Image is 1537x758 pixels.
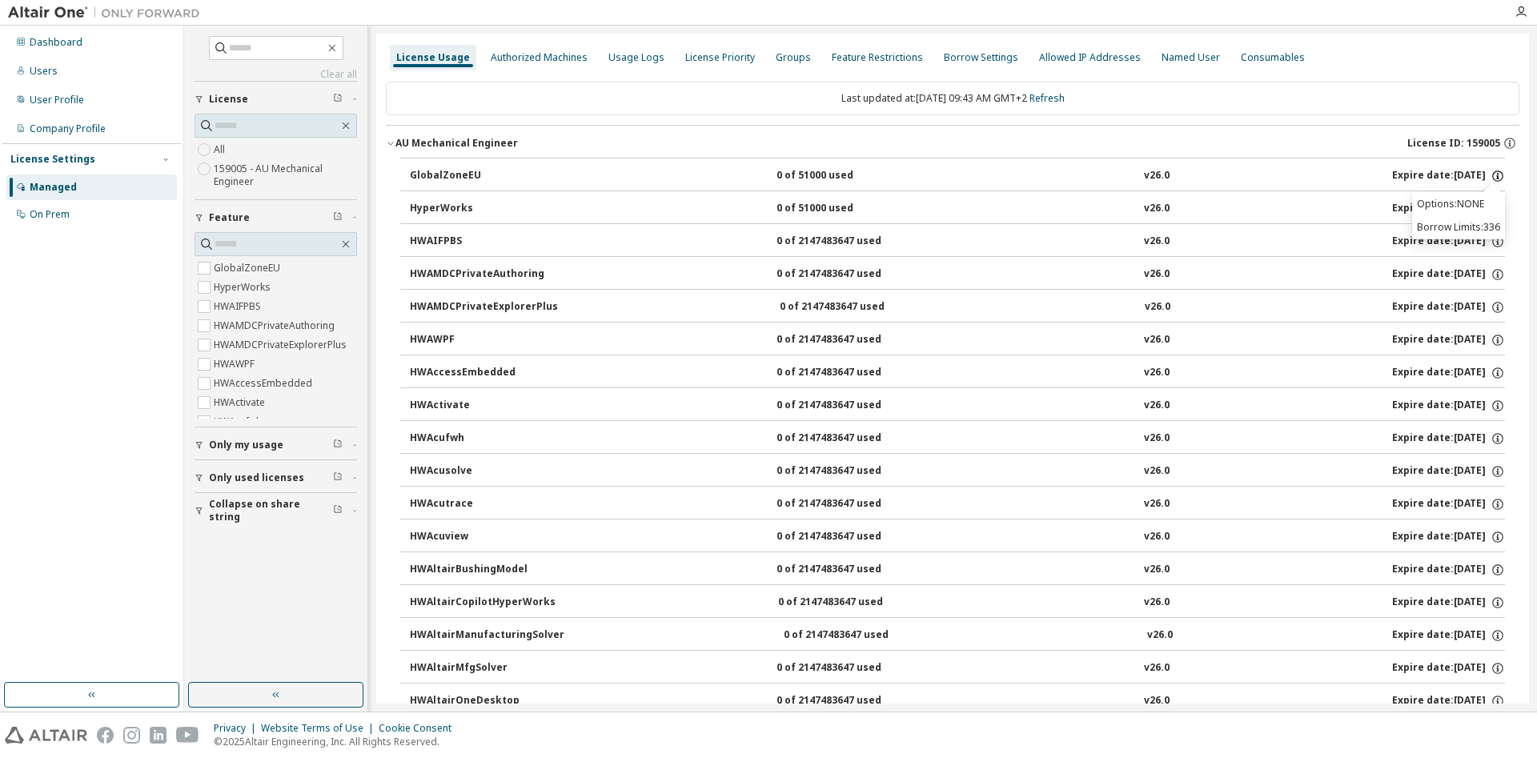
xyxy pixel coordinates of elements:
[214,374,315,393] label: HWAccessEmbedded
[780,300,924,315] div: 0 of 2147483647 used
[777,202,921,216] div: 0 of 51000 used
[1392,267,1505,282] div: Expire date: [DATE]
[410,235,554,249] div: HWAIFPBS
[386,126,1519,161] button: AU Mechanical EngineerLicense ID: 159005
[30,94,84,106] div: User Profile
[777,235,921,249] div: 0 of 2147483647 used
[1392,333,1505,347] div: Expire date: [DATE]
[784,628,928,643] div: 0 of 2147483647 used
[777,267,921,282] div: 0 of 2147483647 used
[491,51,588,64] div: Authorized Machines
[944,51,1018,64] div: Borrow Settings
[410,191,1505,227] button: HyperWorks0 of 51000 usedv26.0Expire date:[DATE]
[608,51,664,64] div: Usage Logs
[1144,202,1170,216] div: v26.0
[1144,694,1170,708] div: v26.0
[209,471,304,484] span: Only used licenses
[410,257,1505,292] button: HWAMDCPrivateAuthoring0 of 2147483647 usedv26.0Expire date:[DATE]
[1392,169,1505,183] div: Expire date: [DATE]
[333,471,343,484] span: Clear filter
[333,93,343,106] span: Clear filter
[10,153,95,166] div: License Settings
[1144,563,1170,577] div: v26.0
[209,439,283,451] span: Only my usage
[1144,596,1170,610] div: v26.0
[410,323,1505,358] button: HWAWPF0 of 2147483647 usedv26.0Expire date:[DATE]
[410,651,1505,686] button: HWAltairMfgSolver0 of 2147483647 usedv26.0Expire date:[DATE]
[214,278,274,297] label: HyperWorks
[410,355,1505,391] button: HWAccessEmbedded0 of 2147483647 usedv26.0Expire date:[DATE]
[410,596,556,610] div: HWAltairCopilotHyperWorks
[410,431,554,446] div: HWAcufwh
[1144,530,1170,544] div: v26.0
[410,519,1505,555] button: HWAcuview0 of 2147483647 usedv26.0Expire date:[DATE]
[214,140,228,159] label: All
[410,300,558,315] div: HWAMDCPrivateExplorerPlus
[410,202,554,216] div: HyperWorks
[777,530,921,544] div: 0 of 2147483647 used
[1147,628,1173,643] div: v26.0
[209,211,250,224] span: Feature
[410,563,554,577] div: HWAltairBushingModel
[410,454,1505,489] button: HWAcusolve0 of 2147483647 usedv26.0Expire date:[DATE]
[379,722,461,735] div: Cookie Consent
[410,333,554,347] div: HWAWPF
[777,366,921,380] div: 0 of 2147483647 used
[150,727,167,744] img: linkedin.svg
[1392,464,1505,479] div: Expire date: [DATE]
[214,159,357,191] label: 159005 - AU Mechanical Engineer
[214,355,258,374] label: HWAWPF
[410,661,554,676] div: HWAltairMfgSolver
[1144,366,1170,380] div: v26.0
[209,498,333,523] span: Collapse on share string
[1392,399,1505,413] div: Expire date: [DATE]
[214,259,283,278] label: GlobalZoneEU
[777,464,921,479] div: 0 of 2147483647 used
[410,290,1505,325] button: HWAMDCPrivateExplorerPlus0 of 2147483647 usedv26.0Expire date:[DATE]
[410,530,554,544] div: HWAcuview
[1392,497,1505,511] div: Expire date: [DATE]
[1392,530,1505,544] div: Expire date: [DATE]
[777,563,921,577] div: 0 of 2147483647 used
[410,366,554,380] div: HWAccessEmbedded
[1144,497,1170,511] div: v26.0
[1039,51,1141,64] div: Allowed IP Addresses
[410,694,554,708] div: HWAltairOneDesktop
[1392,366,1505,380] div: Expire date: [DATE]
[410,464,554,479] div: HWAcusolve
[777,497,921,511] div: 0 of 2147483647 used
[214,722,261,735] div: Privacy
[396,51,470,64] div: License Usage
[1029,91,1065,105] a: Refresh
[333,439,343,451] span: Clear filter
[1392,300,1505,315] div: Expire date: [DATE]
[214,297,264,316] label: HWAIFPBS
[410,158,1505,194] button: GlobalZoneEU0 of 51000 usedv26.0Expire date:[DATE]
[214,316,338,335] label: HWAMDCPrivateAuthoring
[777,333,921,347] div: 0 of 2147483647 used
[1392,694,1505,708] div: Expire date: [DATE]
[776,51,811,64] div: Groups
[1144,333,1170,347] div: v26.0
[214,735,461,748] p: © 2025 Altair Engineering, Inc. All Rights Reserved.
[30,181,77,194] div: Managed
[1144,169,1170,183] div: v26.0
[195,82,357,117] button: License
[777,431,921,446] div: 0 of 2147483647 used
[410,618,1505,653] button: HWAltairManufacturingSolver0 of 2147483647 usedv26.0Expire date:[DATE]
[1392,202,1505,216] div: Expire date: [DATE]
[1144,267,1170,282] div: v26.0
[123,727,140,744] img: instagram.svg
[30,36,82,49] div: Dashboard
[777,694,921,708] div: 0 of 2147483647 used
[176,727,199,744] img: youtube.svg
[1392,431,1505,446] div: Expire date: [DATE]
[261,722,379,735] div: Website Terms of Use
[410,267,554,282] div: HWAMDCPrivateAuthoring
[30,65,58,78] div: Users
[410,224,1505,259] button: HWAIFPBS0 of 2147483647 usedv26.0Expire date:[DATE]
[777,399,921,413] div: 0 of 2147483647 used
[410,388,1505,423] button: HWActivate0 of 2147483647 usedv26.0Expire date:[DATE]
[685,51,755,64] div: License Priority
[97,727,114,744] img: facebook.svg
